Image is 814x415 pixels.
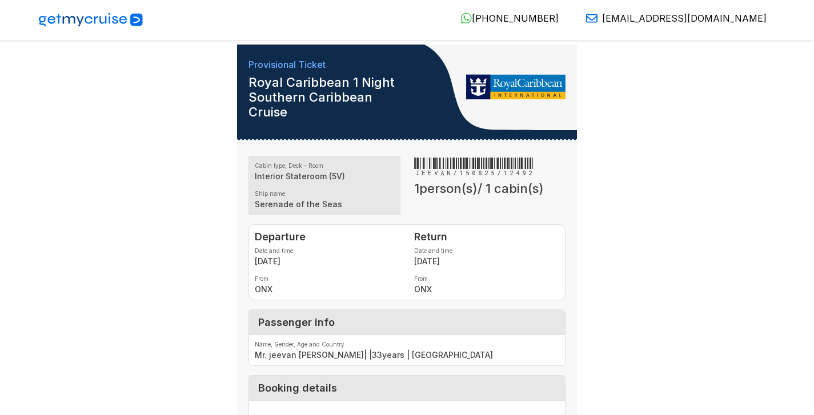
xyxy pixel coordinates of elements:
[577,13,767,24] a: [EMAIL_ADDRESS][DOMAIN_NAME]
[586,13,598,24] img: Email
[414,156,566,179] h3: JEEVAN/150825/12492
[248,59,396,70] h6: Provisional Ticket
[255,190,394,197] label: Ship name
[255,171,394,181] strong: Interior Stateroom (5V)
[255,199,394,209] strong: Serenade of the Seas
[249,376,565,401] div: Booking details
[414,284,560,294] strong: ONX
[472,13,559,24] span: [PHONE_NUMBER]
[451,13,559,24] a: [PHONE_NUMBER]
[255,350,559,360] strong: Mr. jeevan [PERSON_NAME] | | 33 years | [GEOGRAPHIC_DATA]
[248,75,396,119] h1: Royal Caribbean 1 Night Southern Caribbean Cruise
[255,275,400,282] label: From
[460,13,472,24] img: WhatsApp
[414,256,560,266] strong: [DATE]
[414,275,560,282] label: From
[255,256,400,266] strong: [DATE]
[414,247,560,254] label: Date and time
[414,231,560,243] h4: Return
[255,231,400,243] h4: Departure
[255,247,400,254] label: Date and time
[249,310,565,335] div: Passenger info
[414,181,544,196] span: 1 person(s)/ 1 cabin(s)
[255,341,559,348] label: Name, Gender, Age and Country
[255,162,394,169] label: Cabin type, Deck - Room
[255,284,400,294] strong: ONX
[602,13,767,24] span: [EMAIL_ADDRESS][DOMAIN_NAME]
